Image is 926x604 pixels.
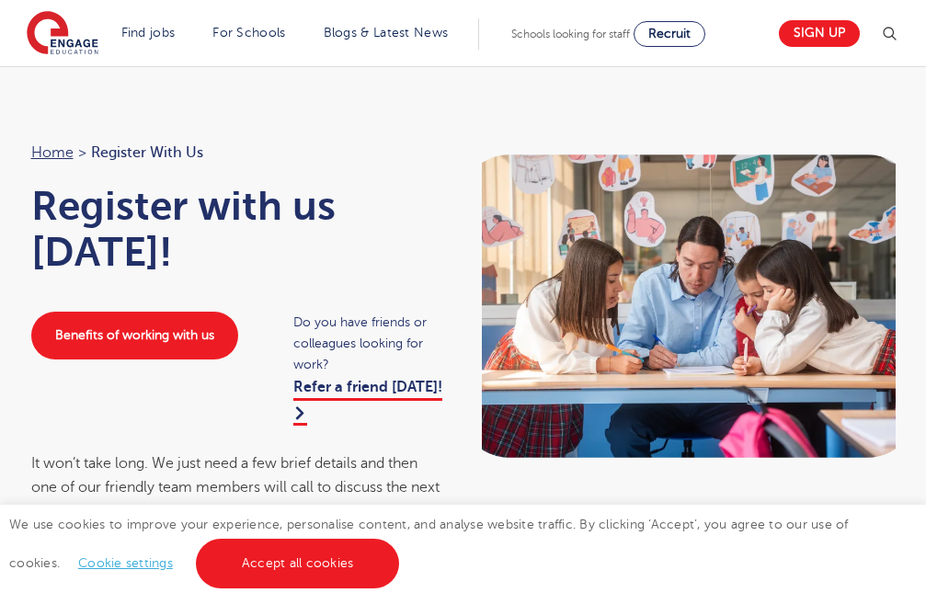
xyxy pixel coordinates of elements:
[31,183,445,275] h1: Register with us [DATE]!
[293,312,444,375] span: Do you have friends or colleagues looking for work?
[27,11,98,57] img: Engage Education
[31,141,445,165] nav: breadcrumb
[648,27,691,40] span: Recruit
[634,21,705,47] a: Recruit
[31,312,238,359] a: Benefits of working with us
[212,26,285,40] a: For Schools
[293,379,442,425] a: Refer a friend [DATE]!
[511,28,630,40] span: Schools looking for staff
[78,556,173,570] a: Cookie settings
[121,26,176,40] a: Find jobs
[78,144,86,161] span: >
[91,141,203,165] span: Register with us
[324,26,449,40] a: Blogs & Latest News
[9,518,849,570] span: We use cookies to improve your experience, personalise content, and analyse website traffic. By c...
[31,451,445,524] div: It won’t take long. We just need a few brief details and then one of our friendly team members wi...
[196,539,400,588] a: Accept all cookies
[31,144,74,161] a: Home
[779,20,860,47] a: Sign up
